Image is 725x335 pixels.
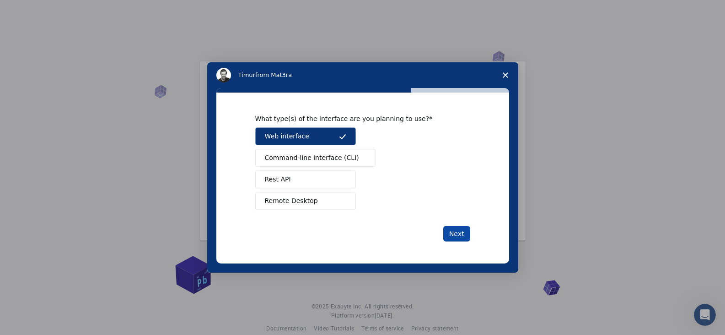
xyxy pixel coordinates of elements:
span: Command-line interface (CLI) [265,153,359,163]
button: Rest API [255,170,356,188]
button: Web interface [255,127,356,145]
span: Web interface [265,132,309,141]
img: Profile image for Timur [216,68,231,82]
span: Rest API [265,175,291,184]
span: Remote Desktop [265,196,318,206]
span: from Mat3ra [255,71,292,78]
button: Remote Desktop [255,192,356,210]
button: Command-line interface (CLI) [255,149,376,167]
button: Next [443,226,470,242]
div: What type(s) of the interface are you planning to use? [255,115,456,123]
span: Timur [238,71,255,78]
span: Close survey [493,62,518,88]
span: Support [18,6,51,15]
